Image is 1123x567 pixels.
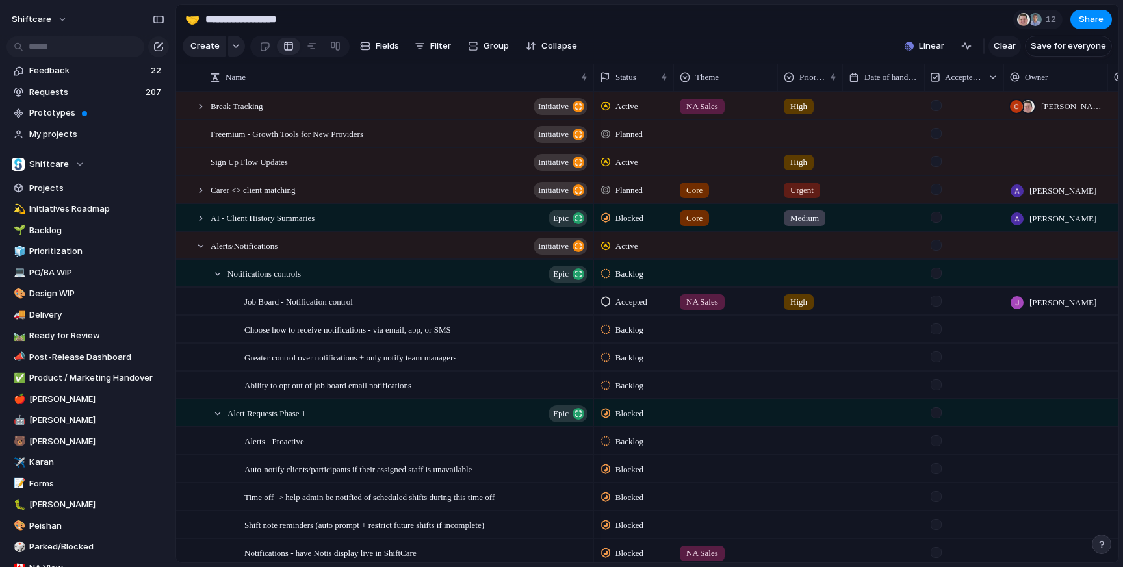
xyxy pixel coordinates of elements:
span: 12 [1046,13,1060,26]
div: 📣 [14,349,23,364]
span: Sign Up Flow Updates [211,154,288,169]
span: Date of handover [864,71,918,84]
span: NA Sales [686,296,718,309]
span: Urgent [790,184,814,197]
span: Notifications controls [227,266,301,281]
span: Delivery [29,309,164,321]
button: initiative [534,154,587,171]
button: initiative [534,126,587,143]
span: Group [484,40,509,53]
button: 📝 [12,477,25,490]
span: Epic [553,265,569,283]
button: Collapse [521,36,582,57]
span: Feedback [29,64,147,77]
span: Active [615,156,638,169]
span: Backlog [29,224,164,237]
div: 🍎[PERSON_NAME] [6,390,169,409]
span: Prioritization [29,245,164,258]
span: Create [190,40,220,53]
span: Active [615,240,638,253]
button: Epic [549,405,587,422]
a: My projects [6,125,169,144]
span: Backlog [615,323,643,336]
button: ✈️ [12,456,25,469]
div: 💻 [14,265,23,280]
span: Active [615,100,638,113]
div: 🎨Peishan [6,516,169,536]
span: Linear [919,40,944,53]
span: Auto-notify clients/participants if their assigned staff is unavailable [244,461,472,476]
span: initiative [538,237,569,255]
a: 📝Forms [6,474,169,494]
span: Shift note reminders (auto prompt + restrict future shifts if incomplete) [244,517,484,532]
a: 🤖[PERSON_NAME] [6,410,169,430]
div: ✅ [14,371,23,386]
a: Prototypes [6,103,169,123]
span: Priority [799,71,825,84]
span: Core [686,184,703,197]
div: 📝 [14,476,23,491]
button: 🐛 [12,498,25,511]
span: Choose how to receive notifications - via email, app, or SMS [244,321,451,336]
span: initiative [538,153,569,171]
div: 🐻 [14,434,23,449]
span: Blocked [615,407,643,420]
a: 💫Initiatives Roadmap [6,199,169,219]
button: initiative [534,98,587,115]
span: Post-Release Dashboard [29,351,164,364]
span: NA Sales [686,100,718,113]
span: shiftcare [12,13,51,26]
a: Projects [6,179,169,198]
span: My projects [29,128,164,141]
button: Shiftcare [6,155,169,174]
span: [PERSON_NAME] [1029,212,1096,225]
button: 💫 [12,203,25,216]
span: Backlog [615,435,643,448]
div: 🎨Design WIP [6,284,169,303]
span: Accepted [615,296,647,309]
button: 🤖 [12,414,25,427]
span: Planned [615,184,643,197]
span: AI - Client History Summaries [211,210,315,225]
a: 🌱Backlog [6,221,169,240]
span: 22 [151,64,164,77]
span: initiative [538,181,569,199]
span: Backlog [615,379,643,392]
span: Initiatives Roadmap [29,203,164,216]
div: 🛤️Ready for Review [6,326,169,346]
div: 🚚 [14,307,23,322]
span: Blocked [615,547,643,560]
span: Requests [29,86,142,99]
span: Accepted by Engineering [945,71,983,84]
button: Linear [899,36,949,56]
button: 🎨 [12,287,25,300]
span: Freemium - Growth Tools for New Providers [211,126,363,141]
span: [PERSON_NAME] [29,393,164,406]
button: Group [461,36,515,57]
div: 🐻[PERSON_NAME] [6,432,169,451]
button: 🤝 [182,9,203,30]
span: 207 [146,86,164,99]
span: Epic [553,405,569,423]
div: ✈️ [14,455,23,470]
a: 🚚Delivery [6,305,169,325]
span: [PERSON_NAME] [29,414,164,427]
span: Prototypes [29,107,164,120]
span: Greater control over notifications + only notify team managers [244,349,456,364]
button: Epic [549,266,587,283]
div: 🎨 [14,286,23,301]
button: 🧊 [12,245,25,258]
button: Share [1070,10,1112,29]
button: Fields [355,36,404,57]
span: Filter [430,40,451,53]
span: Time off -> help admin be notified of scheduled shifts during this time off [244,489,495,504]
div: 🌱 [14,223,23,238]
span: Forms [29,477,164,490]
div: 🎲 [14,540,23,555]
button: 📣 [12,351,25,364]
div: 🤝 [185,10,200,28]
span: [PERSON_NAME] , [PERSON_NAME] [1041,100,1102,113]
span: Name [226,71,246,84]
